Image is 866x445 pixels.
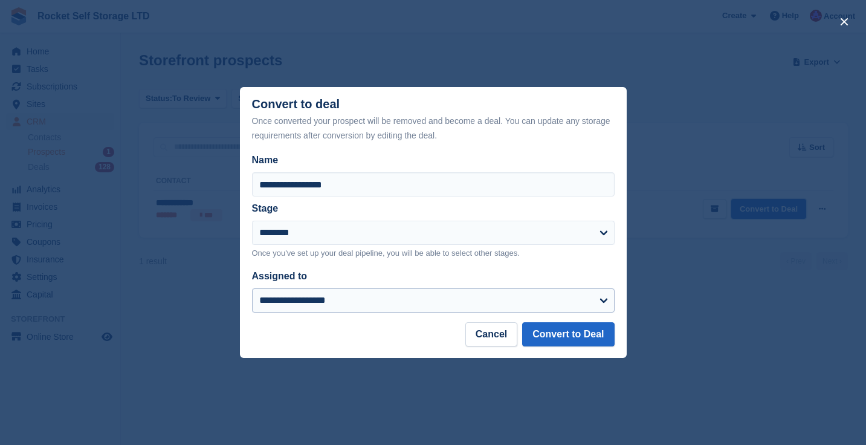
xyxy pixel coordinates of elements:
[252,271,308,281] label: Assigned to
[252,114,615,143] div: Once converted your prospect will be removed and become a deal. You can update any storage requir...
[252,203,279,213] label: Stage
[252,97,615,143] div: Convert to deal
[522,322,614,346] button: Convert to Deal
[465,322,517,346] button: Cancel
[252,153,615,167] label: Name
[835,12,854,31] button: close
[252,247,615,259] p: Once you've set up your deal pipeline, you will be able to select other stages.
